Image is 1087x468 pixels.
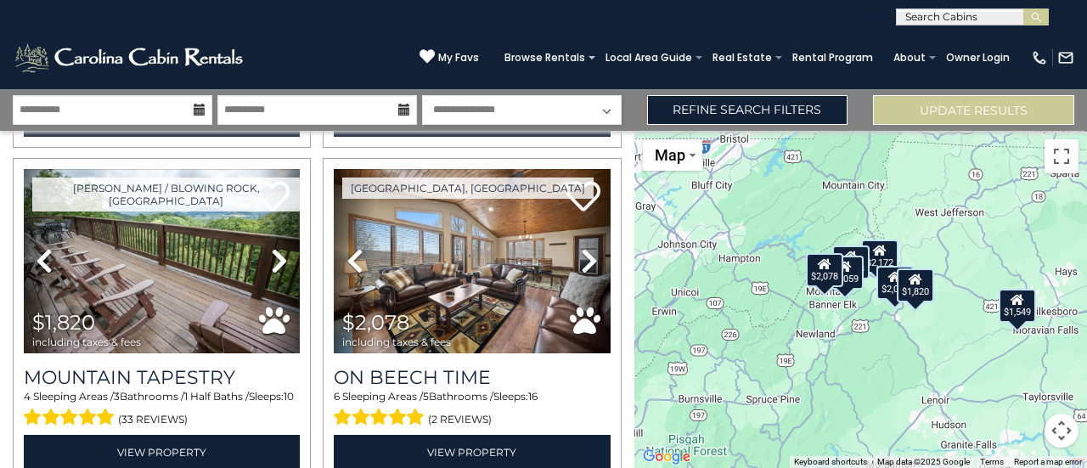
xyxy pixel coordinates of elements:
span: 4 [24,390,31,403]
button: Map camera controls [1045,414,1079,448]
span: My Favs [438,50,479,65]
a: Open this area in Google Maps (opens a new window) [639,446,695,468]
span: including taxes & fees [342,336,451,347]
a: Real Estate [704,46,780,70]
div: $1,820 [897,268,934,302]
span: including taxes & fees [32,336,141,347]
div: Sleeping Areas / Bathrooms / Sleeps: [334,389,610,430]
button: Keyboard shortcuts [794,456,867,468]
a: Mountain Tapestry [24,366,300,389]
span: (33 reviews) [118,409,188,431]
a: On Beech Time [334,366,610,389]
div: $2,172 [861,239,898,273]
a: Report a map error [1014,457,1082,466]
a: Local Area Guide [597,46,701,70]
a: Owner Login [938,46,1018,70]
a: Rental Program [784,46,881,70]
img: mail-regular-white.png [1057,49,1074,66]
a: Terms (opens in new tab) [980,457,1004,466]
span: Map data ©2025 Google [877,457,970,466]
div: $2,059 [827,256,865,290]
a: About [885,46,934,70]
span: (2 reviews) [428,409,492,431]
img: White-1-2.png [13,41,248,75]
button: Toggle fullscreen view [1045,139,1079,173]
span: $2,078 [342,310,409,335]
span: 5 [423,390,429,403]
span: 6 [334,390,340,403]
span: 3 [114,390,120,403]
div: Sleeping Areas / Bathrooms / Sleeps: [24,389,300,430]
a: My Favs [420,48,479,66]
a: [GEOGRAPHIC_DATA], [GEOGRAPHIC_DATA] [342,178,594,199]
img: thumbnail_168328189.jpeg [334,169,610,354]
span: 10 [284,390,294,403]
button: Update Results [873,95,1074,125]
a: Refine Search Filters [647,95,848,125]
span: $1,820 [32,310,95,335]
button: Change map style [643,139,702,171]
span: Map [655,146,685,164]
a: [PERSON_NAME] / Blowing Rock, [GEOGRAPHIC_DATA] [32,178,300,211]
div: $2,043 [832,245,870,279]
img: phone-regular-white.png [1031,49,1048,66]
span: 1 Half Baths / [184,390,249,403]
a: Browse Rentals [496,46,594,70]
div: $1,549 [999,288,1036,322]
a: Add to favorites [566,179,600,216]
img: thumbnail_163271175.jpeg [24,169,300,354]
div: $2,078 [806,253,843,287]
div: $2,054 [877,266,915,300]
img: Google [639,446,695,468]
span: 16 [528,390,538,403]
